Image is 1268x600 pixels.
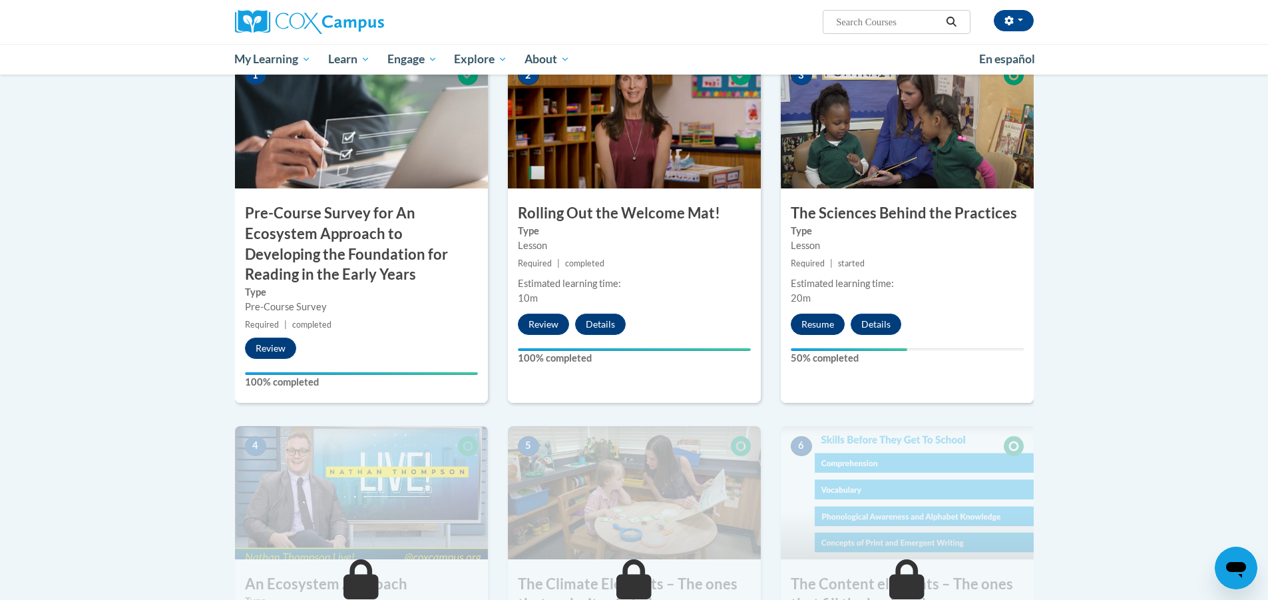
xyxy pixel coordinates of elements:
div: Your progress [245,372,478,375]
a: En español [970,45,1044,73]
a: Cox Campus [235,10,488,34]
span: 4 [245,436,266,456]
span: Engage [387,51,437,67]
span: 20m [791,292,811,304]
a: About [516,44,578,75]
iframe: Button to launch messaging window [1215,547,1257,589]
div: Your progress [791,348,907,351]
h3: Rolling Out the Welcome Mat! [508,203,761,224]
span: My Learning [234,51,311,67]
label: 100% completed [245,375,478,390]
div: Estimated learning time: [518,276,751,291]
span: 10m [518,292,538,304]
a: Engage [379,44,446,75]
label: Type [518,224,751,238]
img: Course Image [508,426,761,559]
img: Course Image [235,426,488,559]
a: Learn [319,44,379,75]
span: | [284,320,287,330]
span: 1 [245,65,266,85]
div: Lesson [791,238,1024,253]
img: Course Image [781,55,1034,188]
input: Search Courses [835,14,941,30]
button: Details [851,314,901,335]
button: Review [518,314,569,335]
img: Course Image [781,426,1034,559]
span: En español [979,52,1035,66]
span: 6 [791,436,812,456]
div: Lesson [518,238,751,253]
h3: The Sciences Behind the Practices [781,203,1034,224]
span: Required [518,258,552,268]
button: Details [575,314,626,335]
span: completed [565,258,604,268]
span: 2 [518,65,539,85]
button: Review [245,338,296,359]
span: | [557,258,560,268]
div: Estimated learning time: [791,276,1024,291]
span: 5 [518,436,539,456]
a: My Learning [226,44,320,75]
span: started [838,258,865,268]
span: | [830,258,833,268]
label: Type [791,224,1024,238]
img: Cox Campus [235,10,384,34]
label: 50% completed [791,351,1024,366]
span: Explore [454,51,507,67]
div: Your progress [518,348,751,351]
span: About [525,51,570,67]
button: Resume [791,314,845,335]
h3: An Ecosystem Approach [235,574,488,595]
span: Required [245,320,279,330]
label: Type [245,285,478,300]
div: Pre-Course Survey [245,300,478,314]
button: Search [941,14,961,30]
span: completed [292,320,331,330]
span: 3 [791,65,812,85]
img: Course Image [508,55,761,188]
span: Learn [328,51,370,67]
span: Required [791,258,825,268]
a: Explore [445,44,516,75]
div: Main menu [215,44,1054,75]
label: 100% completed [518,351,751,366]
h3: Pre-Course Survey for An Ecosystem Approach to Developing the Foundation for Reading in the Early... [235,203,488,285]
img: Course Image [235,55,488,188]
button: Account Settings [994,10,1034,31]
